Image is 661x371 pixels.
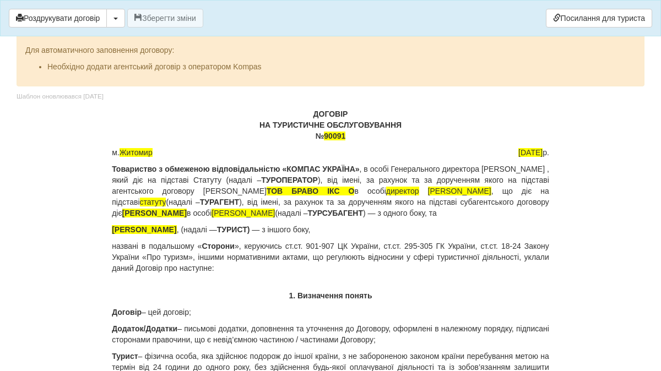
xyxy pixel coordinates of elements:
p: , (надалі — — з іншого боку, [112,224,549,235]
span: [PERSON_NAME] [212,209,275,217]
span: р. [518,147,549,158]
b: ТУРАГЕНТ [200,198,239,206]
span: [DATE] [518,148,543,157]
p: названі в подальшому « », керуючись ст.ст. 901-907 ЦК України, ст.ст. 295-305 ГК України, ст.ст. ... [112,241,549,274]
span: 90091 [324,132,345,140]
b: Договір [112,308,142,317]
span: [PERSON_NAME] [122,209,187,217]
p: , в особі Генерального директора [PERSON_NAME] , який діє на підставі Статуту (надалі – ), від ім... [112,163,549,219]
b: ТУРОПЕРАТОР [261,176,318,184]
p: 1. Визначення понять [112,290,549,301]
b: Сторони [202,242,235,250]
li: Необхідно додати агентський договір з оператором Kompas [47,61,636,72]
button: Роздрукувати договір [9,9,107,28]
span: Житомир [120,148,153,157]
button: Зберегти зміни [127,9,203,28]
span: директор [386,187,419,195]
b: ТУРСУБАГЕНТ [307,209,362,217]
b: Додаток/Додатки [112,324,177,333]
span: ТОВ БРАВО ІКС О [267,187,355,195]
b: Товариство з обмеженою відповідальністю «КОМПАС УКРАЇНА» [112,165,359,173]
span: м. [112,147,153,158]
span: статуту [140,198,166,206]
p: – цей договір; [112,307,549,318]
div: Шаблон оновлювався [DATE] [17,92,104,101]
b: ТУРИСТ) [217,225,250,234]
b: Турист [112,352,138,361]
p: ДОГОВІР НА ТУРИСТИЧНЕ ОБСЛУГОВУВАННЯ № [112,108,549,141]
a: Посилання для туриста [546,9,652,28]
div: Для автоматичного заповнення договору: [25,34,636,72]
span: [PERSON_NAME] [112,225,176,234]
p: – письмові додатки, доповнення та уточнення до Договору, оформлені в належному порядку, підписані... [112,323,549,345]
span: [PERSON_NAME] [428,187,491,195]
